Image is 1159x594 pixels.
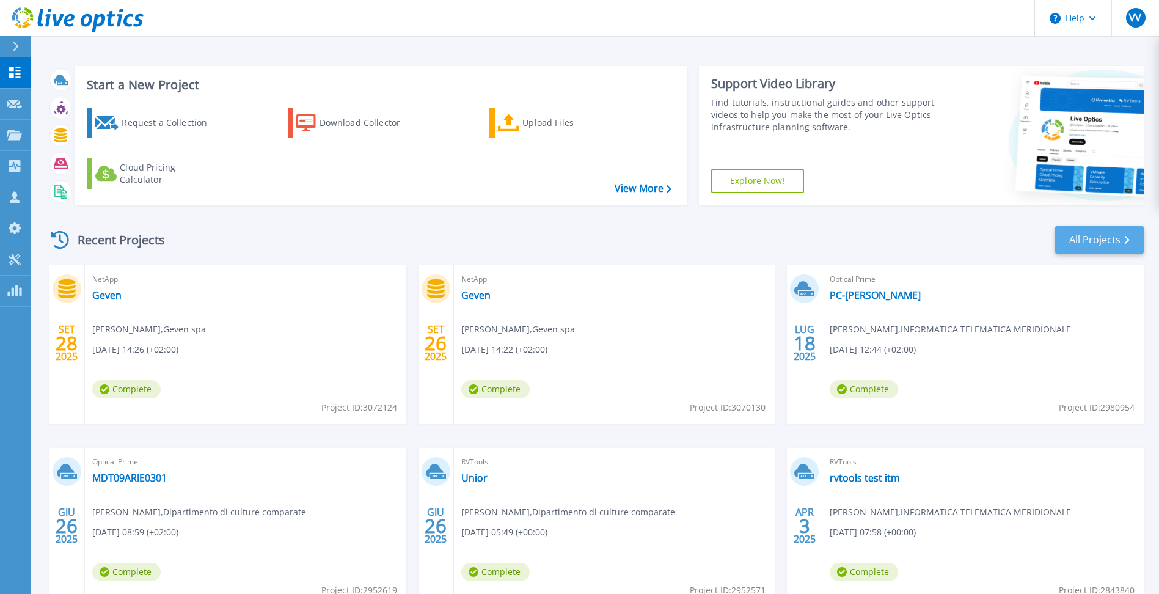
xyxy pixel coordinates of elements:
div: APR 2025 [793,504,816,548]
div: Recent Projects [47,225,181,255]
h3: Start a New Project [87,78,671,92]
a: View More [615,183,671,194]
div: Download Collector [320,111,417,135]
span: [DATE] 08:59 (+02:00) [92,526,178,539]
span: 28 [56,338,78,348]
div: Cloud Pricing Calculator [120,161,218,186]
span: [DATE] 05:49 (+00:00) [461,526,547,539]
a: Cloud Pricing Calculator [87,158,223,189]
div: GIU 2025 [424,504,447,548]
div: Support Video Library [711,76,938,92]
span: [DATE] 12:44 (+02:00) [830,343,916,356]
div: Find tutorials, instructional guides and other support videos to help you make the most of your L... [711,97,938,133]
span: Complete [461,563,530,581]
a: Upload Files [489,108,626,138]
span: Complete [92,563,161,581]
span: NetApp [461,273,768,286]
span: 26 [425,338,447,348]
span: [PERSON_NAME] , Geven spa [461,323,575,336]
span: RVTools [461,455,768,469]
span: [DATE] 07:58 (+00:00) [830,526,916,539]
span: NetApp [92,273,399,286]
span: Complete [830,563,898,581]
a: MDT09ARIE0301 [92,472,167,484]
span: 3 [799,521,810,531]
span: [PERSON_NAME] , Geven spa [92,323,206,336]
a: Request a Collection [87,108,223,138]
span: Project ID: 3070130 [690,401,766,414]
span: Complete [92,380,161,398]
span: Optical Prime [92,455,399,469]
a: Geven [461,289,491,301]
span: 26 [56,521,78,531]
a: Geven [92,289,122,301]
span: Complete [830,380,898,398]
div: SET 2025 [424,321,447,365]
span: VV [1129,13,1141,23]
a: rvtools test itm [830,472,900,484]
div: SET 2025 [55,321,78,365]
span: Project ID: 3072124 [321,401,397,414]
a: Download Collector [288,108,424,138]
span: 26 [425,521,447,531]
span: [PERSON_NAME] , INFORMATICA TELEMATICA MERIDIONALE [830,323,1071,336]
span: Optical Prime [830,273,1136,286]
span: [PERSON_NAME] , INFORMATICA TELEMATICA MERIDIONALE [830,505,1071,519]
span: 18 [794,338,816,348]
a: PC-[PERSON_NAME] [830,289,921,301]
a: All Projects [1055,226,1144,254]
span: RVTools [830,455,1136,469]
span: Complete [461,380,530,398]
span: [PERSON_NAME] , Dipartimento di culture comparate [461,505,675,519]
span: [PERSON_NAME] , Dipartimento di culture comparate [92,505,306,519]
div: Request a Collection [122,111,219,135]
a: Unior [461,472,488,484]
span: [DATE] 14:26 (+02:00) [92,343,178,356]
div: LUG 2025 [793,321,816,365]
a: Explore Now! [711,169,804,193]
div: GIU 2025 [55,504,78,548]
span: [DATE] 14:22 (+02:00) [461,343,547,356]
span: Project ID: 2980954 [1059,401,1135,414]
div: Upload Files [522,111,620,135]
